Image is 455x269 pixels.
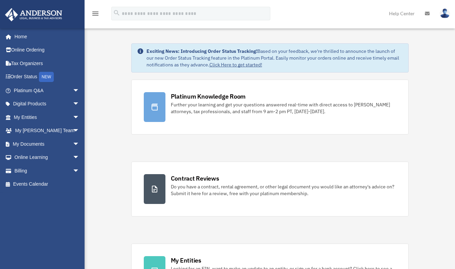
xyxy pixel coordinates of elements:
[5,57,90,70] a: Tax Organizers
[91,12,99,18] a: menu
[39,72,54,82] div: NEW
[131,80,409,134] a: Platinum Knowledge Room Further your learning and get your questions answered real-time with dire...
[171,183,396,197] div: Do you have a contract, rental agreement, or other legal document you would like an attorney's ad...
[73,84,86,98] span: arrow_drop_down
[5,97,90,111] a: Digital Productsarrow_drop_down
[73,164,86,178] span: arrow_drop_down
[73,124,86,138] span: arrow_drop_down
[171,256,201,265] div: My Entities
[73,137,86,151] span: arrow_drop_down
[5,178,90,191] a: Events Calendar
[171,174,219,183] div: Contract Reviews
[171,101,396,115] div: Further your learning and get your questions answered real-time with direct access to [PERSON_NAM...
[5,70,90,84] a: Order StatusNEW
[5,43,90,57] a: Online Ordering
[131,162,409,216] a: Contract Reviews Do you have a contract, rental agreement, or other legal document you would like...
[5,151,90,164] a: Online Learningarrow_drop_down
[73,151,86,165] span: arrow_drop_down
[113,9,120,17] i: search
[5,164,90,178] a: Billingarrow_drop_down
[5,124,90,138] a: My [PERSON_NAME] Teamarrow_drop_down
[73,110,86,124] span: arrow_drop_down
[5,84,90,97] a: Platinum Q&Aarrow_drop_down
[5,137,90,151] a: My Documentsarrow_drop_down
[5,110,90,124] a: My Entitiesarrow_drop_down
[209,62,262,68] a: Click Here to get started!
[73,97,86,111] span: arrow_drop_down
[3,8,64,21] img: Anderson Advisors Platinum Portal
[91,9,99,18] i: menu
[171,92,246,101] div: Platinum Knowledge Room
[440,8,450,18] img: User Pic
[146,48,257,54] strong: Exciting News: Introducing Order Status Tracking!
[5,30,86,43] a: Home
[146,48,403,68] div: Based on your feedback, we're thrilled to announce the launch of our new Order Status Tracking fe...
